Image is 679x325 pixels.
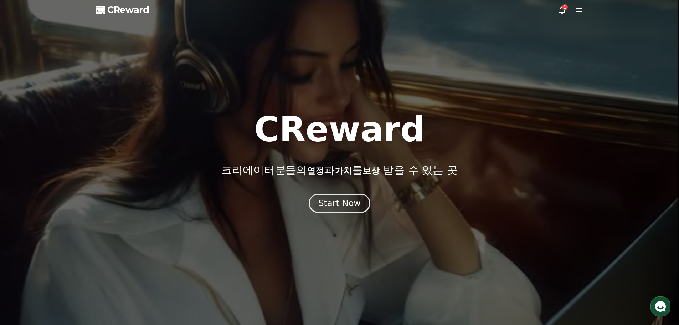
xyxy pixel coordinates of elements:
a: CReward [96,4,149,16]
a: 설정 [92,226,137,244]
span: 가치 [335,166,352,176]
a: 대화 [47,226,92,244]
a: Start Now [309,201,370,208]
a: 홈 [2,226,47,244]
span: 열정 [307,166,324,176]
span: 설정 [110,237,119,243]
p: 크리에이터분들의 과 를 받을 수 있는 곳 [221,164,457,177]
span: CReward [107,4,149,16]
button: Start Now [309,194,370,213]
div: 1 [562,4,568,10]
span: 홈 [22,237,27,243]
span: 대화 [65,237,74,243]
div: Start Now [318,198,361,209]
h1: CReward [254,112,425,147]
a: 1 [558,6,566,14]
span: 보상 [362,166,380,176]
